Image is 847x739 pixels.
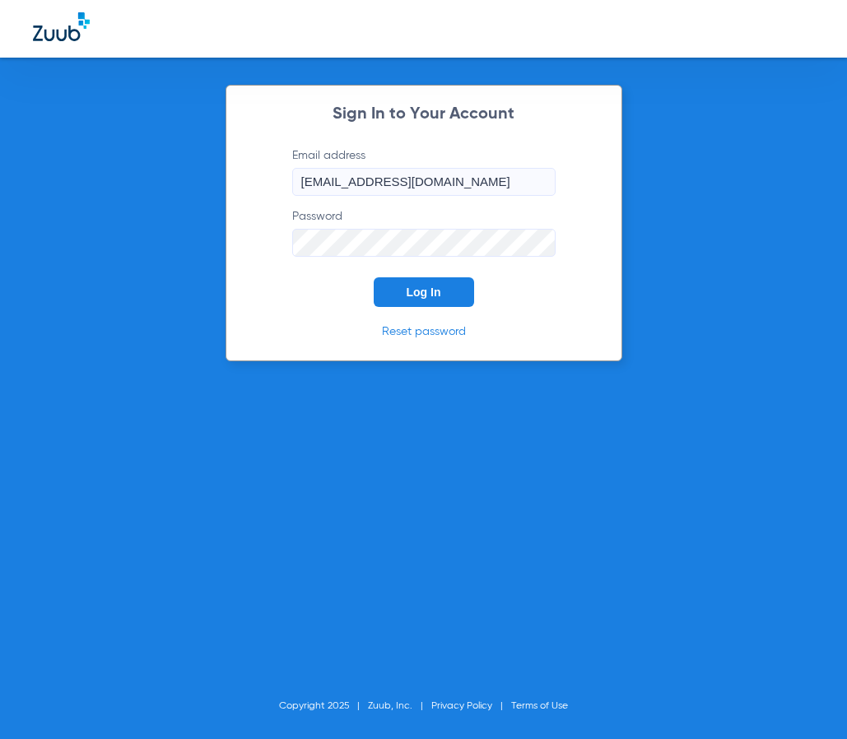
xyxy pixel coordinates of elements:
label: Email address [292,147,556,196]
a: Terms of Use [511,701,568,711]
li: Copyright 2025 [279,698,368,714]
h2: Sign In to Your Account [268,106,580,123]
button: Log In [374,277,474,307]
a: Privacy Policy [431,701,492,711]
li: Zuub, Inc. [368,698,431,714]
input: Password [292,229,556,257]
a: Reset password [382,326,466,337]
input: Email address [292,168,556,196]
span: Log In [407,286,441,299]
label: Password [292,208,556,257]
iframe: Chat Widget [765,660,847,739]
img: Zuub Logo [33,12,90,41]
